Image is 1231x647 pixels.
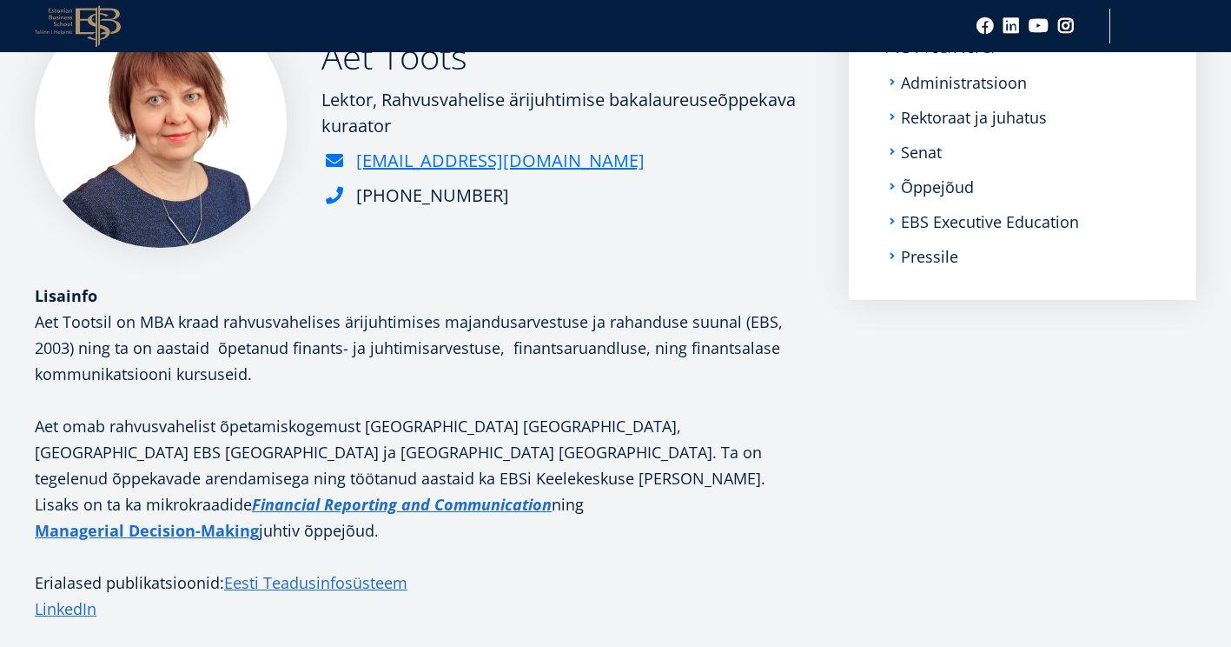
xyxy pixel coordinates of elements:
[901,143,942,161] a: Senat
[901,109,1047,126] a: Rektoraat ja juhatus
[976,17,994,35] a: Facebook
[901,74,1027,91] a: Administratsioon
[1003,17,1020,35] a: Linkedin
[252,491,552,517] a: Financial Reporting and Communication
[35,517,259,544] a: Managerial Decision-Making
[35,309,814,387] p: Aet Tootsil on MBA kraad rahvusvahelises ärijuhtimises majandusarvestuse ja rahanduse suunal (EBS...
[35,520,259,541] strong: Managerial Decision-Making
[35,283,814,309] div: Lisainfo
[901,213,1079,230] a: EBS Executive Education
[1029,17,1049,35] a: Youtube
[252,494,552,515] em: Financial Reporting and Communication
[901,178,974,196] a: Õppejõud
[35,413,814,491] p: Aet omab rahvusvahelist õpetamiskogemust [GEOGRAPHIC_DATA] [GEOGRAPHIC_DATA], [GEOGRAPHIC_DATA] E...
[35,570,814,596] p: Erialased publikatsioonid:
[35,596,96,622] a: LinkedIn
[321,35,814,78] h2: Aet Toots
[321,87,814,139] div: Lektor, Rahvusvahelise ärijuhtimise bakalaureuseõppekava kuraator
[884,30,1162,57] a: Kontaktid
[356,183,509,209] div: [PHONE_NUMBER]
[224,570,407,596] a: Eesti Teadusinfosüsteem
[356,148,645,174] a: [EMAIL_ADDRESS][DOMAIN_NAME]
[901,248,958,265] a: Pressile
[1057,17,1075,35] a: Instagram
[35,491,814,544] p: Lisaks on ta ka mikrokraadide ning juhtiv õppejõud.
